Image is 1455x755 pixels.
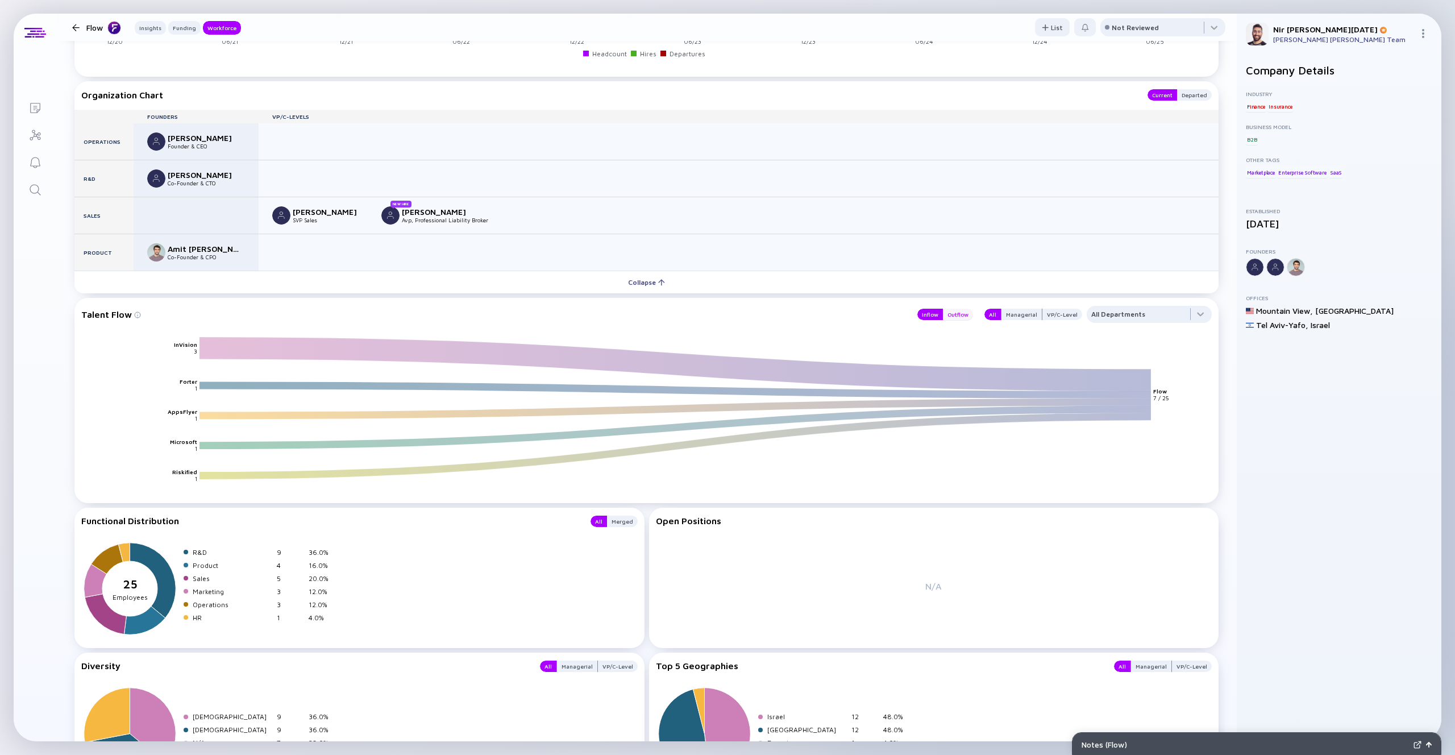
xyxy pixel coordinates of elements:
[1001,309,1042,320] button: Managerial
[556,661,598,672] button: Managerial
[883,712,911,721] div: 48.0%
[767,739,847,747] div: Remote
[1114,661,1130,672] div: All
[74,123,134,160] div: Operations
[767,712,847,721] div: Israel
[1256,306,1313,316] div: Mountain View ,
[1246,90,1432,97] div: Industry
[381,206,400,225] img: Will Muecke picture
[656,534,1212,638] div: N/A
[1112,23,1159,32] div: Not Reviewed
[1032,38,1047,45] tspan: 12/24
[309,725,336,734] div: 36.0%
[1035,19,1070,36] div: List
[74,160,134,197] div: R&D
[174,341,197,348] text: InVision
[193,739,272,747] div: N/A
[194,348,197,355] text: 3
[147,243,165,262] img: Amit Ben Nathan picture
[74,197,134,234] div: Sales
[1172,661,1212,672] button: VP/C-Level
[293,217,368,223] div: SVP Sales
[203,22,241,34] div: Workforce
[123,578,138,591] tspan: 25
[168,170,243,180] div: [PERSON_NAME]
[193,613,272,622] div: HR
[309,600,336,609] div: 12.0%
[107,38,123,45] tspan: 12/20
[193,587,272,596] div: Marketing
[883,725,911,734] div: 48.0%
[402,207,477,217] div: [PERSON_NAME]
[1246,123,1432,130] div: Business Model
[309,613,336,622] div: 4.0%
[1414,741,1421,749] img: Expand Notes
[309,574,336,583] div: 20.0%
[195,445,197,452] text: 1
[277,587,304,596] div: 3
[851,712,879,721] div: 12
[540,661,556,672] div: All
[14,93,56,121] a: Lists
[193,725,272,734] div: [DEMOGRAPHIC_DATA]
[1426,742,1432,748] img: Open Notes
[272,206,290,225] img: Clay Kadlic picture
[168,180,243,186] div: Co-Founder & CTO
[135,21,166,35] button: Insights
[1256,320,1308,330] div: Tel Aviv-Yafo ,
[1273,35,1414,44] div: [PERSON_NAME] [PERSON_NAME] Team
[607,516,638,527] div: Merged
[1154,388,1167,395] text: Flow
[277,548,304,557] div: 9
[402,217,488,223] div: Avp, Professional Liability Broker
[1148,89,1177,101] button: Current
[1315,306,1394,316] div: [GEOGRAPHIC_DATA]
[1246,156,1432,163] div: Other Tags
[135,22,166,34] div: Insights
[14,148,56,175] a: Reminders
[14,121,56,148] a: Investor Map
[309,712,336,721] div: 36.0%
[193,548,272,557] div: R&D
[883,739,911,747] div: 4.0%
[1246,167,1276,178] div: Marketplace
[1177,89,1212,101] button: Departed
[1042,309,1082,320] button: VP/C-Level
[569,38,584,45] tspan: 12/22
[621,273,672,291] div: Collapse
[1246,307,1254,315] img: United States Flag
[1246,218,1432,230] div: [DATE]
[851,725,879,734] div: 12
[591,516,607,527] button: All
[170,438,197,445] text: Microsoft
[1246,23,1269,45] img: Nir Profile Picture
[1082,740,1409,749] div: Notes ( Flow )
[81,661,529,672] div: Diversity
[684,38,701,45] tspan: 06/23
[277,613,304,622] div: 1
[203,21,241,35] button: Workforce
[801,38,816,45] tspan: 12/23
[74,271,1219,293] button: Collapse
[1246,64,1432,77] h2: Company Details
[193,561,272,570] div: Product
[984,309,1001,320] button: All
[309,561,336,570] div: 16.0%
[147,169,165,188] img: Naor Rosenberg picture
[1246,294,1432,301] div: Offices
[943,309,973,320] button: Outflow
[1277,167,1327,178] div: Enterprise Software
[74,234,134,271] div: Product
[1146,38,1164,45] tspan: 06/25
[1267,101,1293,112] div: Insurance
[168,21,201,35] button: Funding
[1246,101,1266,112] div: Finance
[193,712,272,721] div: [DEMOGRAPHIC_DATA]
[1246,134,1258,145] div: B2B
